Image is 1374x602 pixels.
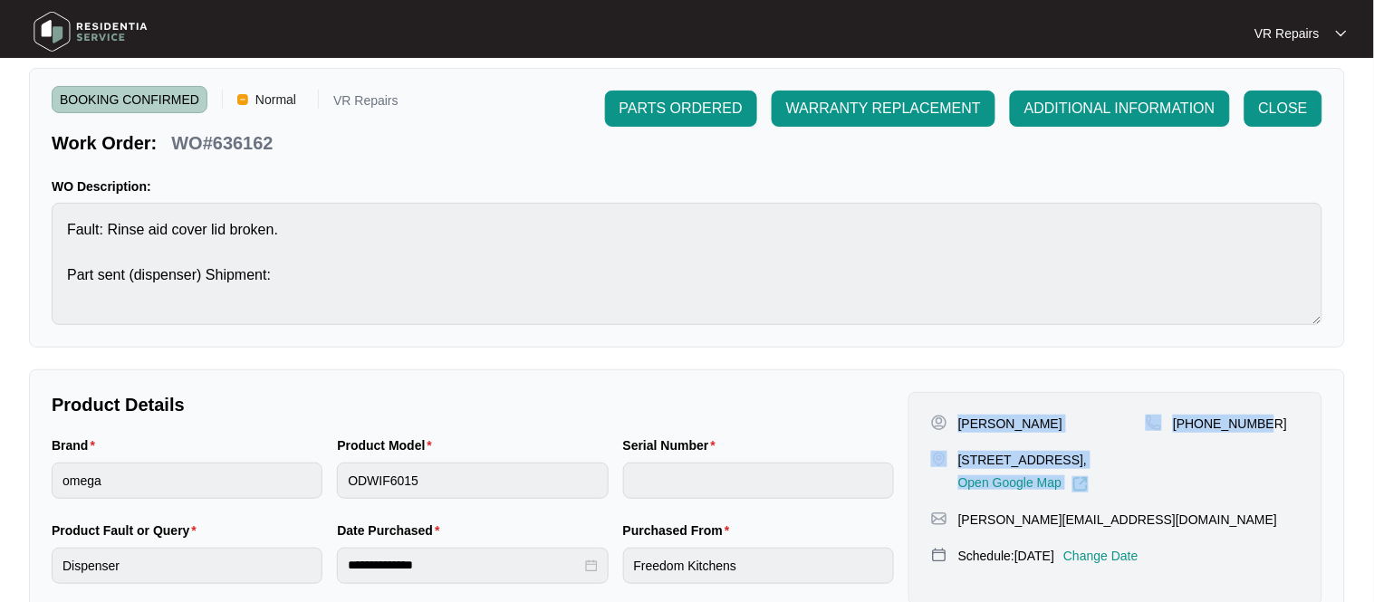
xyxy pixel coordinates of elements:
[623,463,894,499] input: Serial Number
[237,94,248,105] img: Vercel Logo
[1072,476,1089,492] img: Link-External
[248,86,303,113] span: Normal
[623,521,737,540] label: Purchased From
[931,451,947,467] img: map-pin
[52,392,894,417] p: Product Details
[1024,98,1215,119] span: ADDITIONAL INFORMATION
[52,130,157,156] p: Work Order:
[1173,415,1287,433] p: [PHONE_NUMBER]
[52,463,322,499] input: Brand
[1259,98,1308,119] span: CLOSE
[27,5,154,59] img: residentia service logo
[52,177,1322,196] p: WO Description:
[772,91,995,127] button: WARRANTY REPLACEMENT
[348,556,581,575] input: Date Purchased
[605,91,757,127] button: PARTS ORDERED
[52,203,1322,325] textarea: Fault: Rinse aid cover lid broken. Part sent (dispenser) Shipment:
[52,548,322,584] input: Product Fault or Query
[1244,91,1322,127] button: CLOSE
[1063,547,1139,565] p: Change Date
[958,547,1054,565] p: Schedule: [DATE]
[1010,91,1230,127] button: ADDITIONAL INFORMATION
[171,130,273,156] p: WO#636162
[52,86,207,113] span: BOOKING CONFIRMED
[786,98,981,119] span: WARRANTY REPLACEMENT
[1146,415,1162,431] img: map-pin
[931,547,947,563] img: map-pin
[337,463,608,499] input: Product Model
[620,98,743,119] span: PARTS ORDERED
[337,521,447,540] label: Date Purchased
[958,451,1089,469] p: [STREET_ADDRESS],
[52,436,102,454] label: Brand
[931,511,947,527] img: map-pin
[958,476,1089,492] a: Open Google Map
[623,548,894,584] input: Purchased From
[623,436,723,454] label: Serial Number
[958,415,1062,433] p: [PERSON_NAME]
[958,511,1277,529] p: [PERSON_NAME][EMAIL_ADDRESS][DOMAIN_NAME]
[337,436,439,454] label: Product Model
[52,521,204,540] label: Product Fault or Query
[931,415,947,431] img: user-pin
[1336,29,1347,38] img: dropdown arrow
[333,94,399,113] p: VR Repairs
[1254,24,1320,43] p: VR Repairs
